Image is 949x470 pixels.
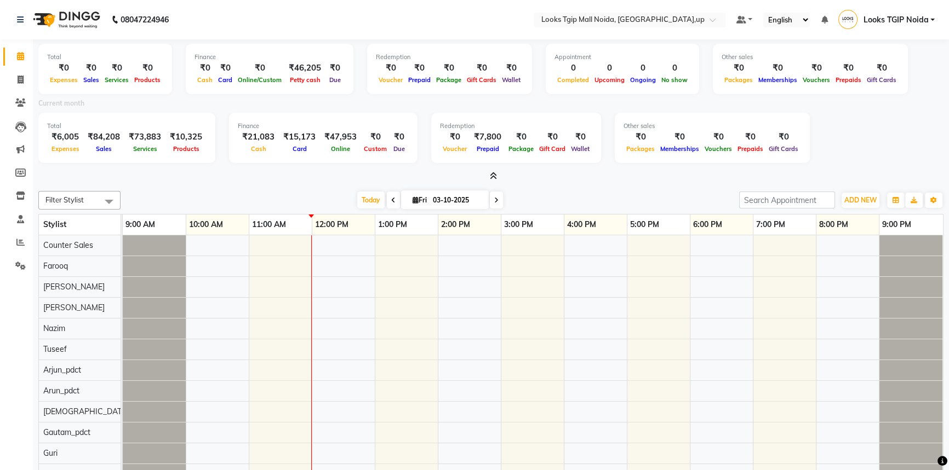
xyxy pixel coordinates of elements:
span: Online/Custom [235,76,284,84]
div: ₹46,205 [284,62,325,74]
div: ₹0 [864,62,899,74]
span: Memberships [756,76,800,84]
div: 0 [592,62,627,74]
span: Packages [624,145,658,153]
span: Petty cash [287,76,323,84]
div: Redemption [440,121,592,131]
div: ₹0 [215,62,235,74]
span: No show [659,76,690,84]
span: Counter Sales [43,240,93,250]
span: Cash [195,76,215,84]
span: Upcoming [592,76,627,84]
div: Finance [238,121,409,131]
div: ₹7,800 [470,131,506,143]
span: Products [132,76,163,84]
div: ₹0 [658,131,702,143]
span: Custom [361,145,390,153]
b: 08047224946 [121,4,169,35]
div: 0 [659,62,690,74]
span: Filter Stylist [45,195,84,204]
div: ₹0 [800,62,833,74]
div: ₹0 [405,62,433,74]
div: Other sales [624,121,801,131]
div: ₹0 [499,62,523,74]
div: ₹0 [132,62,163,74]
a: 7:00 PM [753,217,788,233]
a: 2:00 PM [438,217,473,233]
span: Arun_pdct [43,386,79,396]
div: Other sales [722,53,899,62]
span: Online [328,145,353,153]
div: Total [47,53,163,62]
div: ₹15,173 [279,131,320,143]
div: ₹0 [47,62,81,74]
div: ₹0 [506,131,536,143]
div: Finance [195,53,345,62]
div: ₹0 [464,62,499,74]
div: ₹0 [440,131,470,143]
div: ₹0 [235,62,284,74]
span: Tuseef [43,344,67,354]
span: Card [215,76,235,84]
span: Sales [93,145,115,153]
div: ₹0 [376,62,405,74]
span: Due [327,76,344,84]
a: 6:00 PM [690,217,725,233]
span: Products [170,145,202,153]
span: Due [391,145,408,153]
div: ₹21,083 [238,131,279,143]
img: logo [28,4,103,35]
img: Looks TGIP Noida [838,10,857,29]
a: 9:00 PM [879,217,914,233]
span: Services [102,76,132,84]
div: Redemption [376,53,523,62]
div: Appointment [554,53,690,62]
span: Card [290,145,310,153]
span: Expenses [49,145,82,153]
div: ₹84,208 [83,131,124,143]
div: ₹0 [361,131,390,143]
a: 11:00 AM [249,217,289,233]
span: Gift Cards [766,145,801,153]
a: 10:00 AM [186,217,226,233]
div: ₹47,953 [320,131,361,143]
a: 8:00 PM [816,217,851,233]
div: 0 [627,62,659,74]
div: ₹0 [833,62,864,74]
span: Cash [248,145,269,153]
div: ₹0 [536,131,568,143]
span: Sales [81,76,102,84]
span: Services [130,145,160,153]
span: Voucher [440,145,470,153]
div: ₹73,883 [124,131,165,143]
span: [PERSON_NAME] [43,282,105,292]
span: Guri [43,448,58,458]
span: Voucher [376,76,405,84]
a: 4:00 PM [564,217,599,233]
span: Today [357,192,385,208]
span: Ongoing [627,76,659,84]
span: Package [433,76,464,84]
span: Completed [554,76,592,84]
div: ₹0 [102,62,132,74]
span: Expenses [47,76,81,84]
input: 2025-10-03 [430,192,484,208]
span: Gift Cards [464,76,499,84]
span: Gautam_pdct [43,427,90,437]
div: 0 [554,62,592,74]
a: 5:00 PM [627,217,662,233]
a: 1:00 PM [375,217,410,233]
span: [PERSON_NAME] [43,303,105,312]
div: ₹0 [433,62,464,74]
div: ₹0 [624,131,658,143]
span: [DEMOGRAPHIC_DATA] [43,407,129,416]
span: Stylist [43,219,66,229]
div: Total [47,121,207,131]
span: Prepaid [474,145,502,153]
div: ₹6,005 [47,131,83,143]
div: ₹0 [766,131,801,143]
span: Looks TGIP Noida [863,14,928,26]
span: Prepaids [735,145,766,153]
a: 9:00 AM [123,217,158,233]
div: ₹0 [195,62,215,74]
